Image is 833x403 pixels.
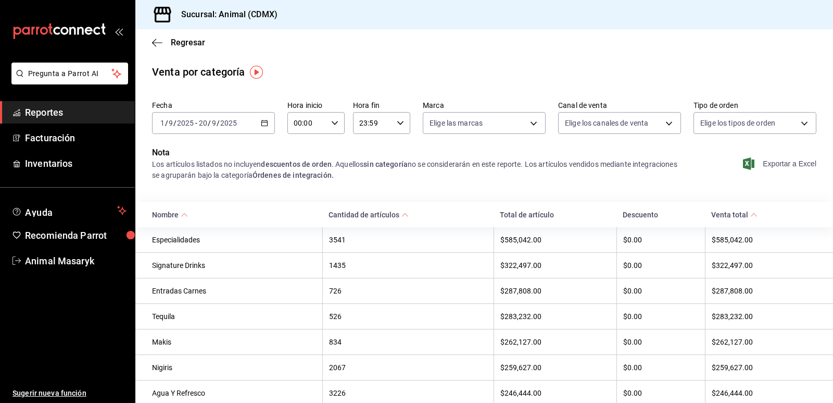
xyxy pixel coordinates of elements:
div: $259,627.00 [712,363,816,372]
div: $246,444.00 [500,389,610,397]
label: Canal de venta [558,102,681,109]
span: Cantidad de artículos [329,211,409,219]
img: Tooltip marker [250,66,263,79]
div: 3541 [329,236,487,244]
span: Ayuda [25,204,113,217]
span: - [195,119,197,127]
div: Total de artículo [500,211,610,219]
h3: Sucursal: Animal (CDMX) [173,8,277,21]
input: ---- [220,119,237,127]
div: $262,127.00 [500,338,610,346]
span: / [173,119,176,127]
label: Tipo de orden [693,102,816,109]
span: / [217,119,220,127]
div: $0.00 [623,287,699,295]
label: Hora inicio [287,102,345,109]
span: Elige los tipos de orden [700,118,775,128]
span: Venta total [711,211,758,219]
div: Agua Y Refresco [152,389,316,397]
div: Tequila [152,312,316,321]
div: Nigiris [152,363,316,372]
div: Entradas Carnes [152,287,316,295]
div: Los artículos listados no incluyen . Aquellos no se considerarán en este reporte. Los artículos v... [152,159,681,181]
div: $0.00 [623,338,699,346]
div: $262,127.00 [712,338,816,346]
div: $283,232.00 [500,312,610,321]
div: Nombre [152,211,179,219]
span: Reportes [25,105,127,119]
label: Hora fin [353,102,410,109]
div: $585,042.00 [500,236,610,244]
div: $0.00 [623,389,699,397]
div: Venta por categoría [152,64,245,80]
span: / [208,119,211,127]
div: Venta total [711,211,748,219]
span: Nombre [152,211,188,219]
button: Exportar a Excel [745,157,816,170]
div: 1435 [329,261,487,270]
strong: descuentos de orden [261,160,332,168]
input: -- [168,119,173,127]
div: Cantidad de artículos [329,211,399,219]
span: Sugerir nueva función [12,388,127,399]
div: 526 [329,312,487,321]
span: Elige los canales de venta [565,118,648,128]
div: $287,808.00 [712,287,816,295]
div: Descuento [623,211,699,219]
div: 726 [329,287,487,295]
label: Marca [423,102,546,109]
span: Elige las marcas [430,118,483,128]
div: $246,444.00 [712,389,816,397]
div: $0.00 [623,261,699,270]
input: ---- [176,119,194,127]
div: $322,497.00 [712,261,816,270]
span: Facturación [25,131,127,145]
button: open_drawer_menu [115,27,123,35]
a: Pregunta a Parrot AI [7,76,128,87]
span: Pregunta a Parrot AI [28,68,112,79]
div: 3226 [329,389,487,397]
div: $585,042.00 [712,236,816,244]
span: Regresar [171,38,205,47]
input: -- [160,119,165,127]
button: Pregunta a Parrot AI [11,63,128,84]
div: $0.00 [623,312,699,321]
div: $259,627.00 [500,363,610,372]
input: -- [211,119,217,127]
input: -- [198,119,208,127]
span: Animal Masaryk [25,254,127,268]
div: $0.00 [623,236,699,244]
div: $0.00 [623,363,699,372]
strong: sin categoría [363,160,408,168]
span: Inventarios [25,156,127,170]
div: $287,808.00 [500,287,610,295]
div: Especialidades [152,236,316,244]
p: Nota [152,146,681,159]
span: Recomienda Parrot [25,228,127,242]
span: / [165,119,168,127]
div: 2067 [329,363,487,372]
div: 834 [329,338,487,346]
div: Signature Drinks [152,261,316,270]
button: Regresar [152,38,205,47]
div: $322,497.00 [500,261,610,270]
strong: Órdenes de integración. [253,171,334,179]
label: Fecha [152,102,275,109]
div: Makis [152,338,316,346]
div: $283,232.00 [712,312,816,321]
